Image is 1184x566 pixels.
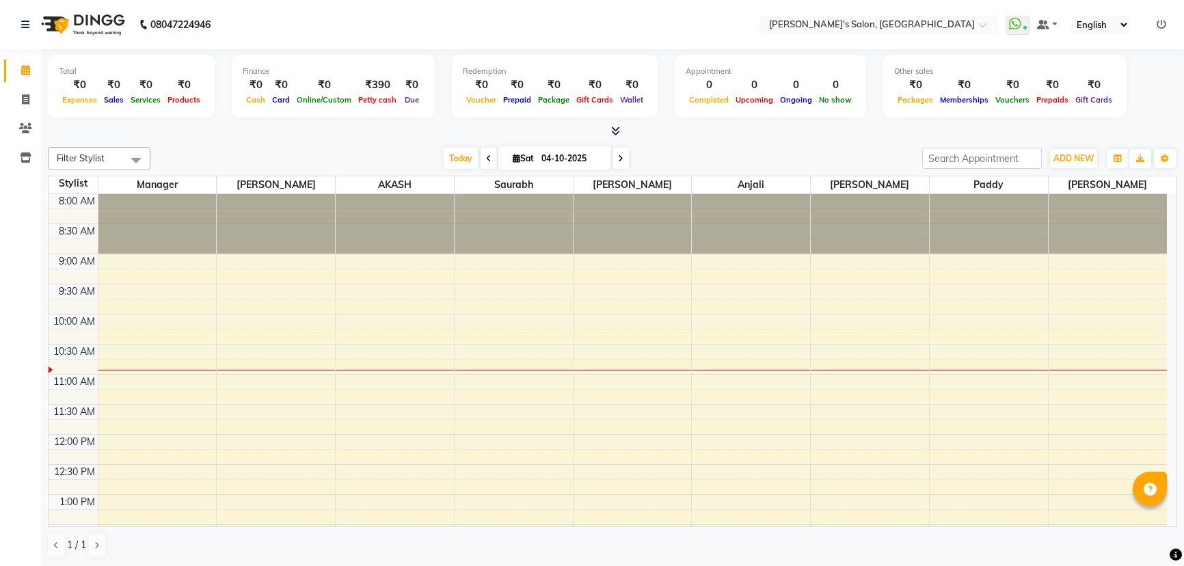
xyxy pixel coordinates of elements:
[56,254,98,269] div: 9:00 AM
[355,77,400,93] div: ₹390
[59,66,204,77] div: Total
[51,405,98,419] div: 11:30 AM
[455,176,573,193] span: Saurabh
[336,176,454,193] span: AKASH
[51,465,98,479] div: 12:30 PM
[164,77,204,93] div: ₹0
[57,152,105,163] span: Filter Stylist
[777,77,816,93] div: 0
[56,194,98,208] div: 8:00 AM
[1072,77,1116,93] div: ₹0
[57,525,98,539] div: 1:30 PM
[930,176,1048,193] span: Paddy
[617,77,647,93] div: ₹0
[1072,95,1116,105] span: Gift Cards
[98,176,217,193] span: Manager
[500,95,535,105] span: Prepaid
[243,66,424,77] div: Finance
[269,95,293,105] span: Card
[732,95,777,105] span: Upcoming
[243,95,269,105] span: Cash
[1049,176,1167,193] span: [PERSON_NAME]
[463,77,500,93] div: ₹0
[67,538,86,552] span: 1 / 1
[49,176,98,191] div: Stylist
[1033,77,1072,93] div: ₹0
[509,153,537,163] span: Sat
[355,95,400,105] span: Petty cash
[51,314,98,329] div: 10:00 AM
[293,95,355,105] span: Online/Custom
[617,95,647,105] span: Wallet
[894,66,1116,77] div: Other sales
[293,77,355,93] div: ₹0
[573,95,617,105] span: Gift Cards
[1053,153,1094,163] span: ADD NEW
[243,77,269,93] div: ₹0
[444,148,478,169] span: Today
[777,95,816,105] span: Ongoing
[992,95,1033,105] span: Vouchers
[686,95,732,105] span: Completed
[732,77,777,93] div: 0
[692,176,810,193] span: Anjali
[51,375,98,389] div: 11:00 AM
[100,77,127,93] div: ₹0
[573,77,617,93] div: ₹0
[535,95,573,105] span: Package
[127,77,164,93] div: ₹0
[535,77,573,93] div: ₹0
[463,95,500,105] span: Voucher
[35,5,129,44] img: logo
[127,95,164,105] span: Services
[400,77,424,93] div: ₹0
[150,5,211,44] b: 08047224946
[937,77,992,93] div: ₹0
[686,77,732,93] div: 0
[1033,95,1072,105] span: Prepaids
[816,77,855,93] div: 0
[937,95,992,105] span: Memberships
[686,66,855,77] div: Appointment
[816,95,855,105] span: No show
[401,95,422,105] span: Due
[811,176,929,193] span: [PERSON_NAME]
[894,95,937,105] span: Packages
[992,77,1033,93] div: ₹0
[57,495,98,509] div: 1:00 PM
[100,95,127,105] span: Sales
[59,77,100,93] div: ₹0
[500,77,535,93] div: ₹0
[164,95,204,105] span: Products
[1127,511,1170,552] iframe: chat widget
[56,224,98,239] div: 8:30 AM
[894,77,937,93] div: ₹0
[463,66,647,77] div: Redemption
[56,284,98,299] div: 9:30 AM
[922,148,1042,169] input: Search Appointment
[269,77,293,93] div: ₹0
[217,176,335,193] span: [PERSON_NAME]
[537,148,606,169] input: 2025-10-04
[1050,149,1097,168] button: ADD NEW
[51,435,98,449] div: 12:00 PM
[51,345,98,359] div: 10:30 AM
[574,176,692,193] span: [PERSON_NAME]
